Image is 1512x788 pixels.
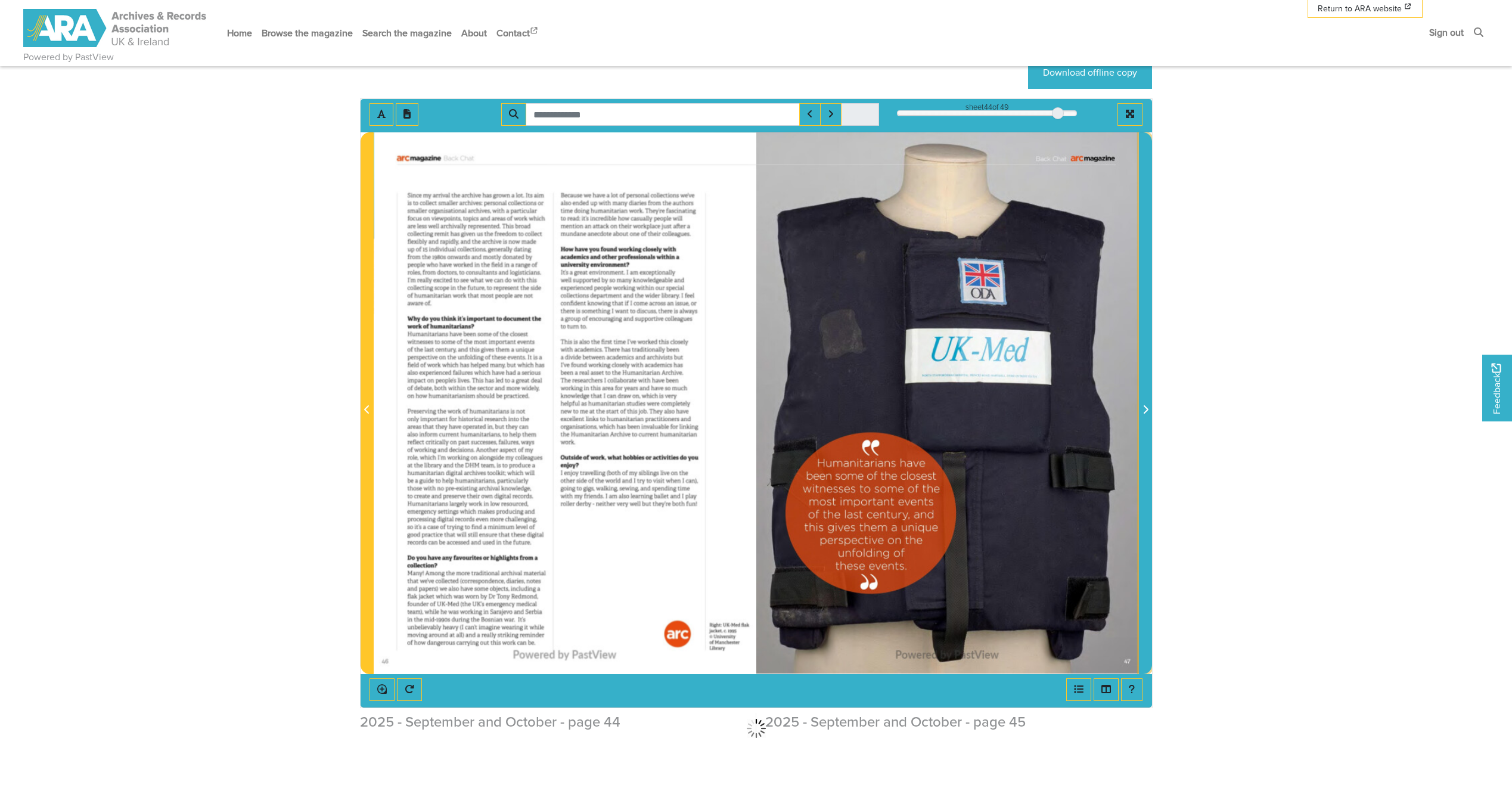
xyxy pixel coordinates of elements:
[1482,355,1512,421] a: Would you like to provide feedback?
[370,678,395,701] button: Enable or disable loupe tool (Alt+L)
[501,103,526,126] button: Search
[526,103,800,126] input: Search for
[1066,678,1091,701] button: Open metadata window
[370,103,393,126] button: Toggle text selection (Alt+T)
[1139,132,1152,674] button: Next Page
[361,132,374,674] button: Previous Page
[257,17,358,49] a: Browse the magazine
[222,17,257,49] a: Home
[492,17,544,49] a: Contact
[1028,56,1152,89] a: Download offline copy
[23,2,208,54] a: ARA - ARC Magazine | Powered by PastView logo
[396,103,418,126] button: Open transcription window
[1424,17,1468,48] a: Sign out
[1121,678,1142,701] button: Help
[457,17,492,49] a: About
[23,50,114,64] a: Powered by PastView
[820,103,842,126] button: Next Match
[1117,103,1142,126] button: Full screen mode
[358,17,457,49] a: Search the magazine
[397,678,422,701] button: Rotate the book
[1318,2,1402,15] span: Return to ARA website
[1489,363,1504,414] span: Feedback
[984,101,992,113] span: 44
[799,103,821,126] button: Previous Match
[23,9,208,47] img: ARA - ARC Magazine | Powered by PastView
[897,101,1077,113] div: sheet of 49
[1094,678,1119,701] button: Thumbnails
